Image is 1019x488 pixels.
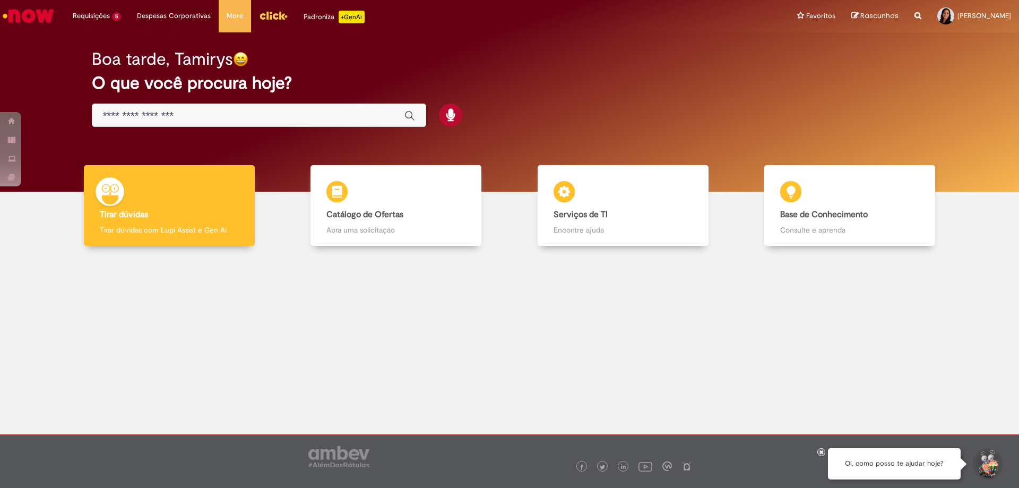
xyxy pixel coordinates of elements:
b: Tirar dúvidas [100,209,148,220]
span: Rascunhos [860,11,899,21]
img: ServiceNow [1,5,56,27]
a: Tirar dúvidas Tirar dúvidas com Lupi Assist e Gen Ai [56,165,283,246]
b: Base de Conhecimento [780,209,868,220]
span: Favoritos [806,11,835,21]
h2: Boa tarde, Tamirys [92,50,233,69]
img: click_logo_yellow_360x200.png [259,7,288,23]
p: +GenAi [339,11,365,23]
img: logo_footer_facebook.png [579,465,584,470]
button: Iniciar Conversa de Suporte [971,448,1003,480]
b: Serviços de TI [554,209,608,220]
a: Serviços de TI Encontre ajuda [509,165,737,246]
img: logo_footer_naosei.png [682,461,692,471]
img: logo_footer_ambev_rotulo_gray.png [308,446,369,467]
span: Despesas Corporativas [137,11,211,21]
img: logo_footer_linkedin.png [621,464,626,470]
span: 5 [112,12,121,21]
img: logo_footer_workplace.png [662,461,672,471]
span: More [227,11,243,21]
a: Rascunhos [851,11,899,21]
img: logo_footer_youtube.png [638,459,652,473]
b: Catálogo de Ofertas [326,209,403,220]
h2: O que você procura hoje? [92,74,928,92]
img: logo_footer_twitter.png [600,465,605,470]
span: Requisições [73,11,110,21]
div: Padroniza [304,11,365,23]
p: Abra uma solicitação [326,225,465,235]
span: [PERSON_NAME] [957,11,1011,20]
img: happy-face.png [233,52,248,67]
a: Base de Conhecimento Consulte e aprenda [737,165,964,246]
a: Catálogo de Ofertas Abra uma solicitação [283,165,510,246]
p: Encontre ajuda [554,225,693,235]
div: Oi, como posso te ajudar hoje? [828,448,961,480]
p: Consulte e aprenda [780,225,919,235]
p: Tirar dúvidas com Lupi Assist e Gen Ai [100,225,239,235]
